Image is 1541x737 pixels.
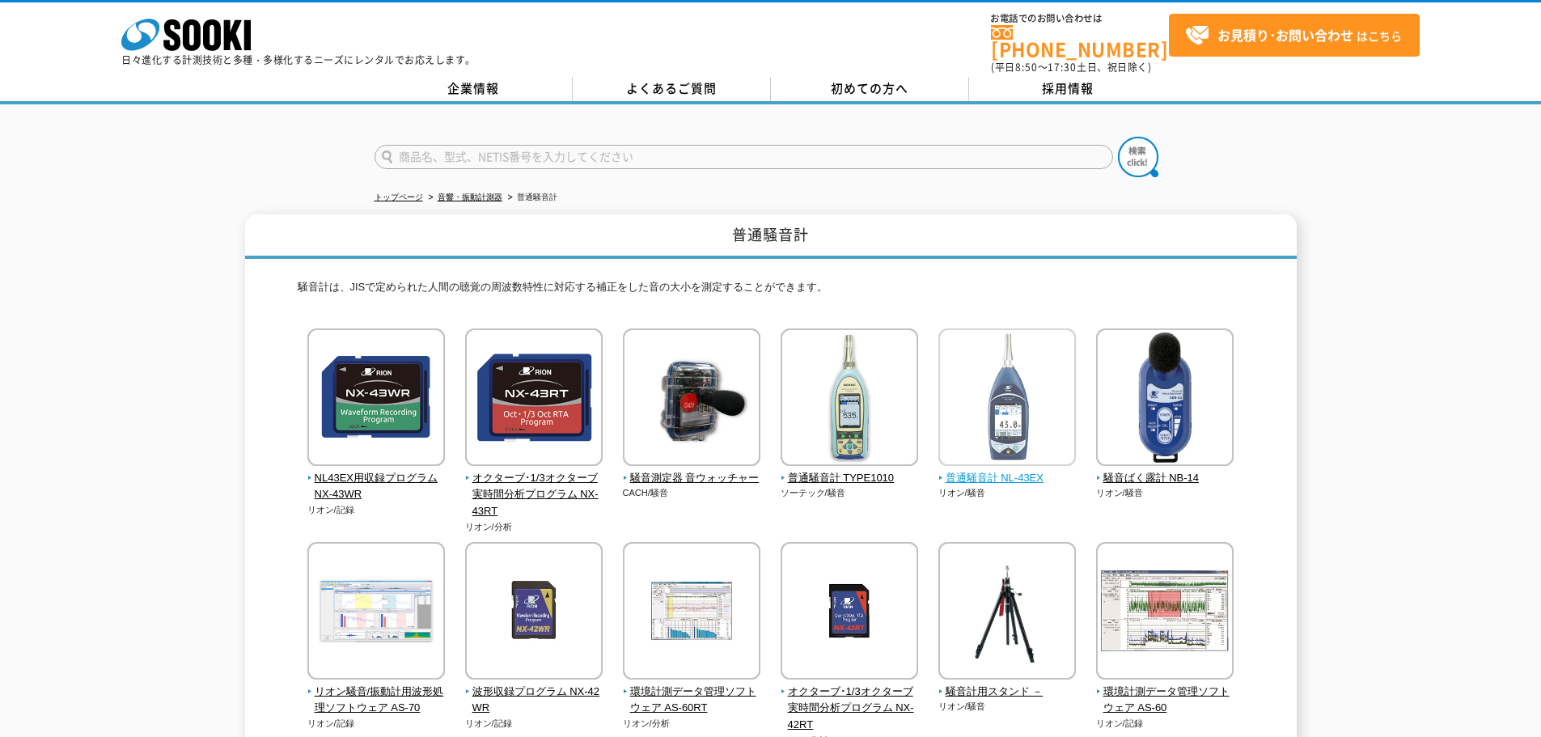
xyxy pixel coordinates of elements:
[781,328,918,470] img: 普通騒音計 TYPE1010
[781,684,919,734] span: オクターブ･1/3オクターブ実時間分析プログラム NX-42RT
[831,79,908,97] span: 初めての方へ
[938,684,1077,701] span: 騒音計用スタンド －
[1185,23,1402,48] span: はこちら
[969,77,1167,101] a: 採用情報
[1096,470,1234,487] span: 騒音ばく露計 NB-14
[771,77,969,101] a: 初めての方へ
[623,668,761,717] a: 環境計測データ管理ソフトウェア AS-60RT
[307,717,446,731] p: リオン/記録
[623,470,761,487] span: 騒音測定器 音ウォッチャー
[307,328,445,470] img: NL43EX用収録プログラム NX-43WR
[465,668,603,717] a: 波形収録プログラム NX-42WR
[623,684,761,718] span: 環境計測データ管理ソフトウェア AS-60RT
[465,717,603,731] p: リオン/記録
[1096,455,1234,487] a: 騒音ばく露計 NB-14
[938,542,1076,684] img: 騒音計用スタンド －
[623,486,761,500] p: CACH/騒音
[1096,486,1234,500] p: リオン/騒音
[1096,668,1234,717] a: 環境計測データ管理ソフトウェア AS-60
[991,60,1151,74] span: (平日 ～ 土日、祝日除く)
[307,470,446,504] span: NL43EX用収録プログラム NX-43WR
[623,717,761,731] p: リオン/分析
[781,470,919,487] span: 普通騒音計 TYPE1010
[307,684,446,718] span: リオン騒音/振動計用波形処理ソフトウェア AS-70
[781,486,919,500] p: ソーテック/騒音
[505,189,557,206] li: 普通騒音計
[465,684,603,718] span: 波形収録プログラム NX-42WR
[375,77,573,101] a: 企業情報
[375,193,423,201] a: トップページ
[1096,717,1234,731] p: リオン/記録
[623,455,761,487] a: 騒音測定器 音ウォッチャー
[781,668,919,734] a: オクターブ･1/3オクターブ実時間分析プログラム NX-42RT
[1096,542,1234,684] img: 環境計測データ管理ソフトウェア AS-60
[298,279,1244,304] p: 騒音計は、JISで定められた人間の聴覚の周波数特性に対応する補正をした音の大小を測定することができます。
[938,668,1077,701] a: 騒音計用スタンド －
[1169,14,1420,57] a: お見積り･お問い合わせはこちら
[1096,328,1234,470] img: 騒音ばく露計 NB-14
[307,542,445,684] img: リオン騒音/振動計用波形処理ソフトウェア AS-70
[465,520,603,534] p: リオン/分析
[623,328,760,470] img: 騒音測定器 音ウォッチャー
[1118,137,1158,177] img: btn_search.png
[781,455,919,487] a: 普通騒音計 TYPE1010
[1096,684,1234,718] span: 環境計測データ管理ソフトウェア AS-60
[573,77,771,101] a: よくあるご質問
[465,328,603,470] img: オクターブ･1/3オクターブ実時間分析プログラム NX-43RT
[465,470,603,520] span: オクターブ･1/3オクターブ実時間分析プログラム NX-43RT
[938,455,1077,487] a: 普通騒音計 NL-43EX
[307,503,446,517] p: リオン/記録
[1048,60,1077,74] span: 17:30
[938,470,1077,487] span: 普通騒音計 NL-43EX
[623,542,760,684] img: 環境計測データ管理ソフトウェア AS-60RT
[307,668,446,717] a: リオン騒音/振動計用波形処理ソフトウェア AS-70
[1015,60,1038,74] span: 8:50
[938,700,1077,714] p: リオン/騒音
[465,455,603,520] a: オクターブ･1/3オクターブ実時間分析プログラム NX-43RT
[307,455,446,503] a: NL43EX用収録プログラム NX-43WR
[991,25,1169,58] a: [PHONE_NUMBER]
[938,486,1077,500] p: リオン/騒音
[438,193,502,201] a: 音響・振動計測器
[991,14,1169,23] span: お電話でのお問い合わせは
[465,542,603,684] img: 波形収録プログラム NX-42WR
[121,55,476,65] p: 日々進化する計測技術と多種・多様化するニーズにレンタルでお応えします。
[781,542,918,684] img: オクターブ･1/3オクターブ実時間分析プログラム NX-42RT
[375,145,1113,169] input: 商品名、型式、NETIS番号を入力してください
[1217,25,1353,44] strong: お見積り･お問い合わせ
[245,214,1297,259] h1: 普通騒音計
[938,328,1076,470] img: 普通騒音計 NL-43EX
